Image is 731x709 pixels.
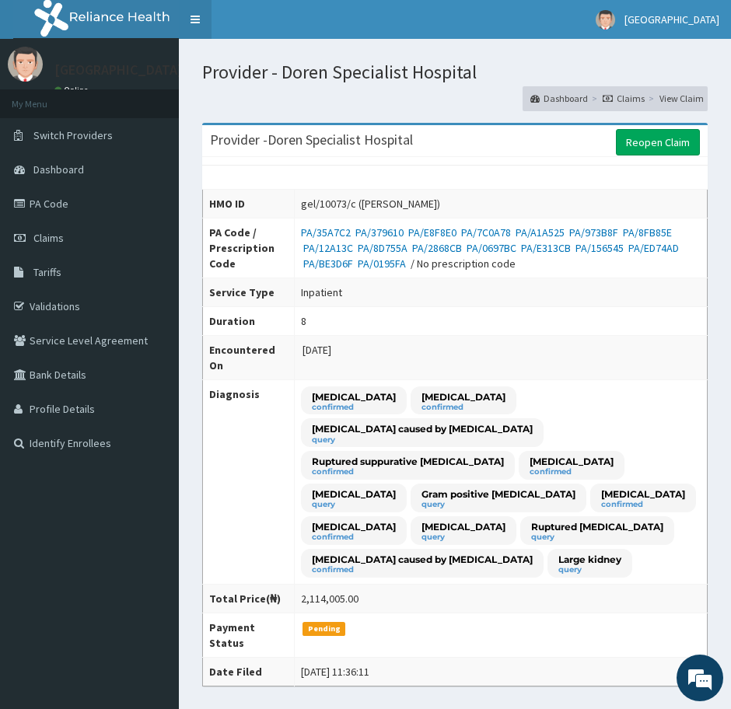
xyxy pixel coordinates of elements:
a: PA/7C0A78 [461,225,516,239]
p: [MEDICAL_DATA] [421,520,505,533]
a: PA/0697BC [467,241,521,255]
div: / No prescription code [301,225,701,271]
th: Total Price(₦) [203,584,295,613]
span: Pending [303,622,345,636]
div: 8 [301,313,306,329]
div: [DATE] 11:36:11 [301,664,369,679]
a: PA/E313CB [521,241,575,255]
a: Claims [603,92,645,105]
span: [DATE] [303,343,331,357]
small: confirmed [601,501,685,508]
span: Tariffs [33,265,61,279]
p: [MEDICAL_DATA] caused by [MEDICAL_DATA] [312,422,533,435]
span: Dashboard [33,162,84,176]
div: 2,114,005.00 [301,591,359,606]
p: [MEDICAL_DATA] caused by [MEDICAL_DATA] [312,553,533,566]
th: Date Filed [203,657,295,686]
span: We're online! [90,196,215,353]
small: query [312,436,533,444]
p: [MEDICAL_DATA] [312,487,396,501]
a: Online [54,85,92,96]
th: Duration [203,306,295,335]
p: Ruptured [MEDICAL_DATA] [531,520,663,533]
small: confirmed [312,533,396,541]
a: PA/8D755A [358,241,412,255]
h1: Provider - Doren Specialist Hospital [202,62,708,82]
img: User Image [8,47,43,82]
small: query [531,533,663,541]
p: [MEDICAL_DATA] [312,520,396,533]
th: HMO ID [203,189,295,218]
p: Ruptured suppurative [MEDICAL_DATA] [312,455,504,468]
a: PA/973B8F [569,225,623,239]
p: [MEDICAL_DATA] [312,390,396,403]
small: query [421,501,575,508]
small: query [312,501,396,508]
a: PA/A1A525 [516,225,569,239]
small: confirmed [530,468,614,476]
a: Dashboard [530,92,588,105]
th: PA Code / Prescription Code [203,218,295,278]
th: Payment Status [203,613,295,657]
a: PA/379610 [355,225,408,239]
th: Diagnosis [203,379,295,584]
p: [MEDICAL_DATA] [530,455,614,468]
p: Gram positive [MEDICAL_DATA] [421,487,575,501]
div: gel/10073/c ([PERSON_NAME]) [301,196,440,211]
small: confirmed [312,468,504,476]
textarea: Type your message and hit 'Enter' [8,424,296,479]
a: View Claim [659,92,704,105]
small: confirmed [312,566,533,574]
span: Switch Providers [33,128,113,142]
a: PA/BE3D6F [303,257,358,271]
small: confirmed [312,403,396,411]
a: PA/2868CB [412,241,467,255]
a: Reopen Claim [616,129,700,155]
a: PA/8FB85E [301,225,672,255]
img: User Image [596,10,615,30]
p: [MEDICAL_DATA] [601,487,685,501]
a: PA/156545 [575,241,628,255]
span: [GEOGRAPHIC_DATA] [624,12,719,26]
p: Large kidney [558,553,621,566]
div: Inpatient [301,285,342,300]
th: Encountered On [203,335,295,379]
a: PA/ED74AD [301,241,679,271]
div: Minimize live chat window [255,8,292,45]
div: Chat with us now [81,87,261,107]
small: confirmed [421,403,505,411]
h3: Provider - Doren Specialist Hospital [210,133,413,147]
img: d_794563401_company_1708531726252_794563401 [29,78,63,117]
a: PA/E8F8E0 [408,225,461,239]
p: [GEOGRAPHIC_DATA] [54,63,183,77]
a: PA/35A7C2 [301,225,355,239]
th: Service Type [203,278,295,306]
span: Claims [33,231,64,245]
p: [MEDICAL_DATA] [421,390,505,403]
a: PA/0195FA [358,257,411,271]
small: query [421,533,505,541]
a: PA/12A13C [303,241,358,255]
small: query [558,566,621,574]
